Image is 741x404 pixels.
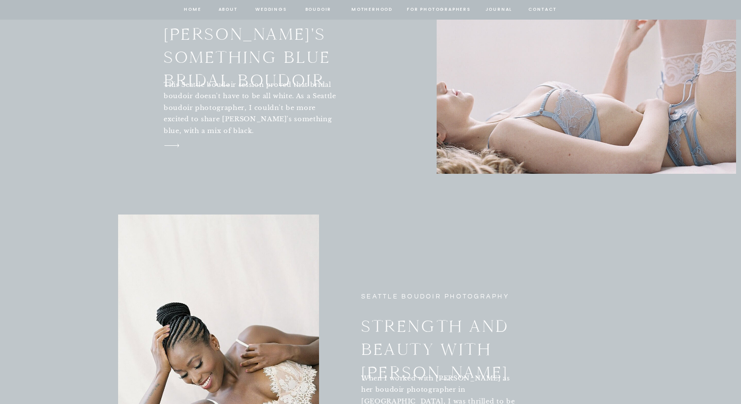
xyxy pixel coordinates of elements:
[361,315,562,360] a: Strength And Beauty with [PERSON_NAME]
[484,5,514,14] a: journal
[361,291,519,305] h2: Seattle Boudoir PhotographY
[218,5,238,14] a: about
[183,5,202,14] a: home
[164,0,330,12] h2: Seattle Boudoir PhotographY
[164,23,400,73] a: [PERSON_NAME]'s Something Blue Bridal Boudoir
[351,5,392,14] a: Motherhood
[407,5,470,14] a: for photographers
[254,5,288,14] a: Weddings
[304,5,332,14] a: BOUDOIR
[164,79,337,138] a: This Seattle boudoir session proved that bridal boudoir doesn't have to be all white. As a Seattl...
[527,5,558,14] a: contact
